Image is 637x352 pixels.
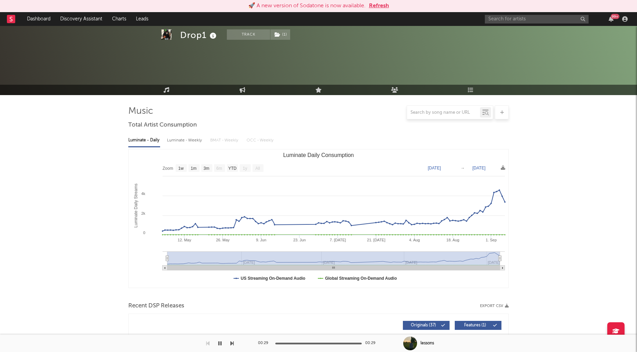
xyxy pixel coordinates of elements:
[421,340,434,346] div: lessons
[446,238,459,242] text: 18. Aug
[283,152,354,158] text: Luminate Daily Consumption
[55,12,107,26] a: Discovery Assistant
[133,184,138,228] text: Luminate Daily Streams
[480,304,509,308] button: Export CSV
[409,238,420,242] text: 4. Aug
[243,166,247,171] text: 1y
[459,323,491,327] span: Features ( 1 )
[485,15,589,24] input: Search for artists
[407,323,439,327] span: Originals ( 37 )
[486,238,497,242] text: 1. Sep
[461,166,465,170] text: →
[369,2,389,10] button: Refresh
[403,321,450,330] button: Originals(37)
[367,238,385,242] text: 21. [DATE]
[178,166,184,171] text: 1w
[141,192,145,196] text: 4k
[128,302,184,310] span: Recent DSP Releases
[472,166,486,170] text: [DATE]
[167,135,203,146] div: Luminate - Weekly
[365,339,379,348] div: 00:29
[178,238,192,242] text: 12. May
[428,166,441,170] text: [DATE]
[241,276,305,281] text: US Streaming On-Demand Audio
[107,12,131,26] a: Charts
[228,166,237,171] text: YTD
[258,339,272,348] div: 00:29
[216,166,222,171] text: 6m
[330,238,346,242] text: 7. [DATE]
[227,29,270,40] button: Track
[248,2,366,10] div: 🚀 A new version of Sodatone is now available.
[293,238,306,242] text: 23. Jun
[128,135,160,146] div: Luminate - Daily
[191,166,197,171] text: 1m
[611,14,619,19] div: 99 +
[270,29,290,40] button: (1)
[325,276,397,281] text: Global Streaming On-Demand Audio
[141,211,145,215] text: 2k
[255,166,260,171] text: All
[143,231,145,235] text: 0
[455,321,501,330] button: Features(1)
[256,238,266,242] text: 9. Jun
[131,12,153,26] a: Leads
[22,12,55,26] a: Dashboard
[407,110,480,115] input: Search by song name or URL
[204,166,210,171] text: 3m
[129,149,508,288] svg: Luminate Daily Consumption
[609,16,613,22] button: 99+
[270,29,290,40] span: ( 1 )
[163,166,173,171] text: Zoom
[128,121,197,129] span: Total Artist Consumption
[216,238,230,242] text: 26. May
[180,29,218,41] div: Drop1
